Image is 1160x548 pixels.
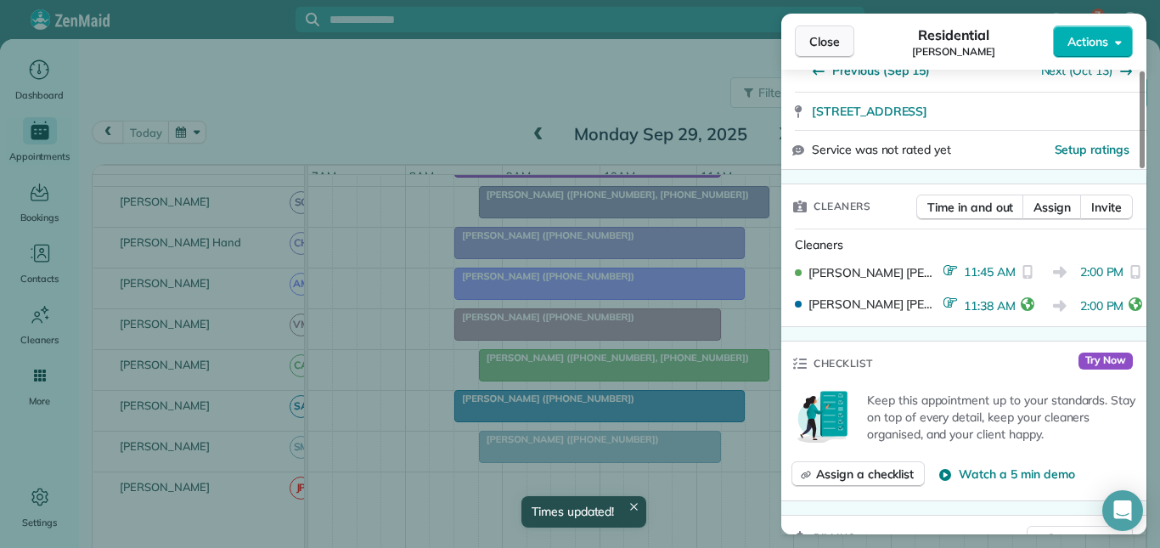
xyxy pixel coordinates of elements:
button: 2:00 PM [1080,263,1124,281]
button: 2:00 PM [1080,296,1124,317]
span: Cleaners [795,237,843,252]
button: Setup ratings [1055,141,1130,158]
span: 2:00 PM [1080,298,1124,314]
span: Watch a 5 min demo [959,466,1074,483]
button: Watch a 5 min demo [938,466,1074,483]
span: Setup ratings [1055,142,1130,157]
span: 11:38 AM [964,298,1016,314]
span: Actions [1067,33,1108,50]
div: Open Intercom Messenger [1102,490,1143,531]
span: Billing [814,529,856,546]
span: Invite [1091,199,1122,216]
span: [PERSON_NAME] [PERSON_NAME] [808,264,937,281]
button: Time in and out [916,195,1024,220]
span: Close [809,33,840,50]
button: Previous (Sep 15) [812,62,930,79]
button: Assign a checklist [791,461,925,487]
span: 11:45 AM [964,264,1016,280]
span: Try Now [1078,353,1133,370]
a: Next (Oct 13) [1041,63,1113,78]
button: 11:38 AM [964,296,1016,317]
span: Checklist [814,355,873,372]
button: Close [795,25,854,58]
span: Time in and out [927,199,1013,216]
span: [STREET_ADDRESS] [812,103,927,120]
button: Next (Oct 13) [1041,62,1134,79]
span: [PERSON_NAME] [912,45,995,59]
span: 2:00 PM [1080,264,1124,280]
div: Times updated! [521,496,646,528]
p: Keep this appointment up to your standards. Stay on top of every detail, keep your cleaners organ... [867,392,1136,443]
button: 11:45 AM [964,263,1016,281]
a: [STREET_ADDRESS] [812,103,1136,120]
span: Service was not rated yet [812,141,951,159]
span: Billing actions [1038,530,1113,547]
span: Residential [918,25,990,45]
span: Assign a checklist [816,466,914,483]
span: Cleaners [814,198,870,215]
span: Assign [1033,199,1071,216]
button: Assign [1022,195,1082,220]
span: [PERSON_NAME] [PERSON_NAME] [808,296,937,313]
button: Invite [1080,195,1133,220]
span: Previous (Sep 15) [832,62,930,79]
